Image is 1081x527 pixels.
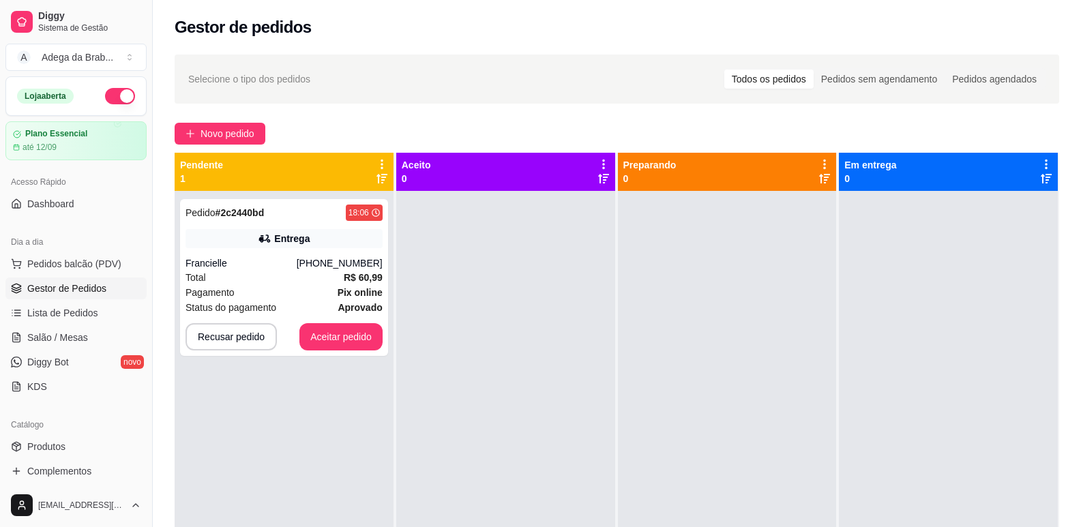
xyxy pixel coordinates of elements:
div: Catálogo [5,414,147,436]
span: Pedidos balcão (PDV) [27,257,121,271]
div: [PHONE_NUMBER] [297,256,383,270]
span: Status do pagamento [186,300,276,315]
button: Aceitar pedido [299,323,383,350]
article: até 12/09 [23,142,57,153]
button: Alterar Status [105,88,135,104]
p: Aceito [402,158,431,172]
div: Loja aberta [17,89,74,104]
span: Sistema de Gestão [38,22,141,33]
button: Novo pedido [175,123,265,145]
a: Gestor de Pedidos [5,277,147,299]
a: Diggy Botnovo [5,351,147,373]
span: Novo pedido [201,126,254,141]
button: [EMAIL_ADDRESS][DOMAIN_NAME] [5,489,147,522]
p: Preparando [623,158,677,172]
span: Diggy [38,10,141,22]
span: KDS [27,380,47,393]
span: Lista de Pedidos [27,306,98,320]
div: Pedidos sem agendamento [814,70,945,89]
button: Pedidos balcão (PDV) [5,253,147,275]
a: Produtos [5,436,147,457]
span: Pagamento [186,285,235,300]
div: Acesso Rápido [5,171,147,193]
div: Adega da Brab ... [42,50,113,64]
span: A [17,50,31,64]
span: plus [186,129,195,138]
a: KDS [5,376,147,397]
a: DiggySistema de Gestão [5,5,147,38]
span: Dashboard [27,197,74,211]
div: Pedidos agendados [945,70,1044,89]
a: Complementos [5,460,147,482]
div: Entrega [274,232,310,245]
p: Em entrega [844,158,896,172]
strong: # 2c2440bd [216,207,265,218]
div: 18:06 [349,207,369,218]
span: Selecione o tipo dos pedidos [188,72,310,87]
span: Complementos [27,464,91,478]
strong: aprovado [338,302,382,313]
a: Plano Essencialaté 12/09 [5,121,147,160]
article: Plano Essencial [25,129,87,139]
h2: Gestor de pedidos [175,16,312,38]
p: 0 [844,172,896,185]
span: Total [186,270,206,285]
a: Dashboard [5,193,147,215]
span: Diggy Bot [27,355,69,369]
p: 0 [402,172,431,185]
p: 0 [623,172,677,185]
span: Salão / Mesas [27,331,88,344]
span: Pedido [186,207,216,218]
button: Recusar pedido [186,323,277,350]
p: 1 [180,172,223,185]
div: Todos os pedidos [724,70,814,89]
button: Select a team [5,44,147,71]
span: Gestor de Pedidos [27,282,106,295]
p: Pendente [180,158,223,172]
div: Francielle [186,256,297,270]
a: Salão / Mesas [5,327,147,348]
span: Produtos [27,440,65,453]
strong: Pix online [338,287,383,298]
strong: R$ 60,99 [344,272,383,283]
span: [EMAIL_ADDRESS][DOMAIN_NAME] [38,500,125,511]
a: Lista de Pedidos [5,302,147,324]
div: Dia a dia [5,231,147,253]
